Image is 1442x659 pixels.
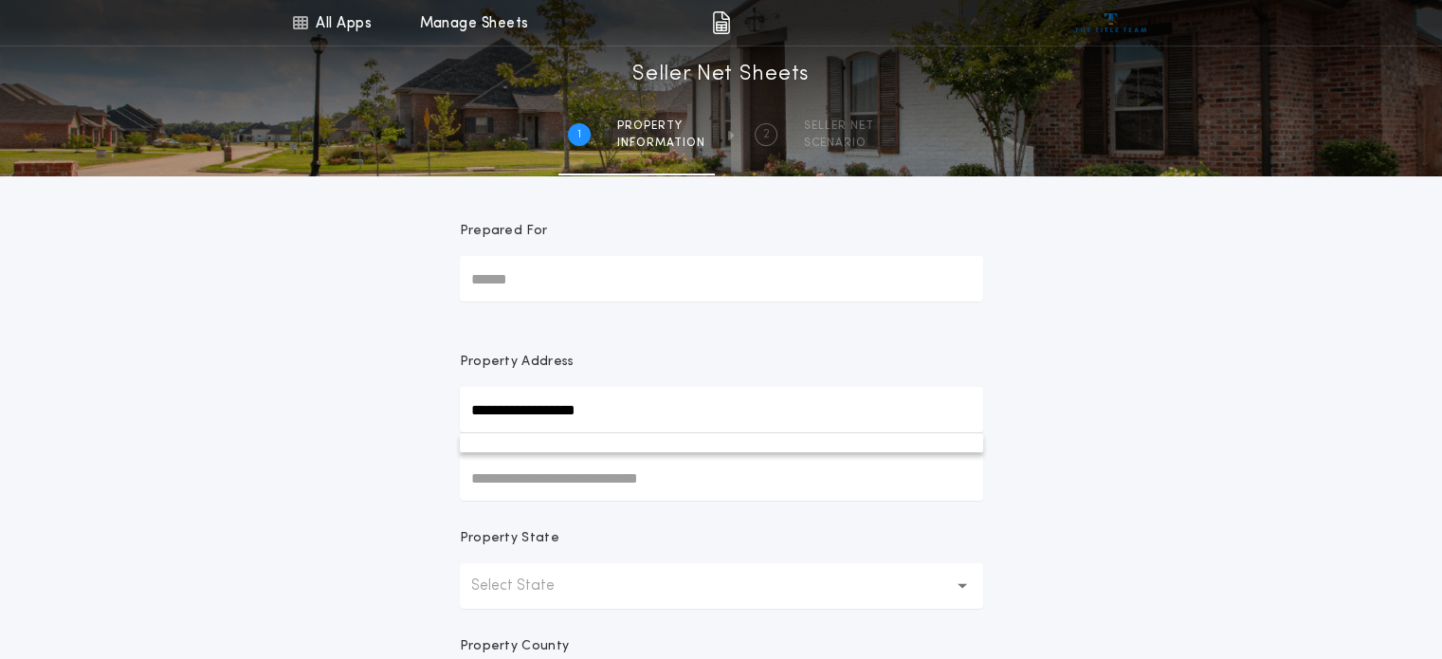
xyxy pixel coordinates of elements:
img: img [712,11,730,34]
p: Select State [471,575,585,597]
button: Select State [460,563,983,609]
span: Property [617,119,705,134]
img: vs-icon [1075,13,1146,32]
h1: Seller Net Sheets [632,60,810,90]
span: information [617,136,705,151]
input: Prepared For [460,256,983,302]
h2: 2 [763,127,770,142]
p: Prepared For [460,222,548,241]
p: Property State [460,529,559,548]
p: Property Address [460,353,983,372]
span: SCENARIO [804,136,874,151]
h2: 1 [577,127,581,142]
p: Property County [460,637,570,656]
span: SELLER NET [804,119,874,134]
